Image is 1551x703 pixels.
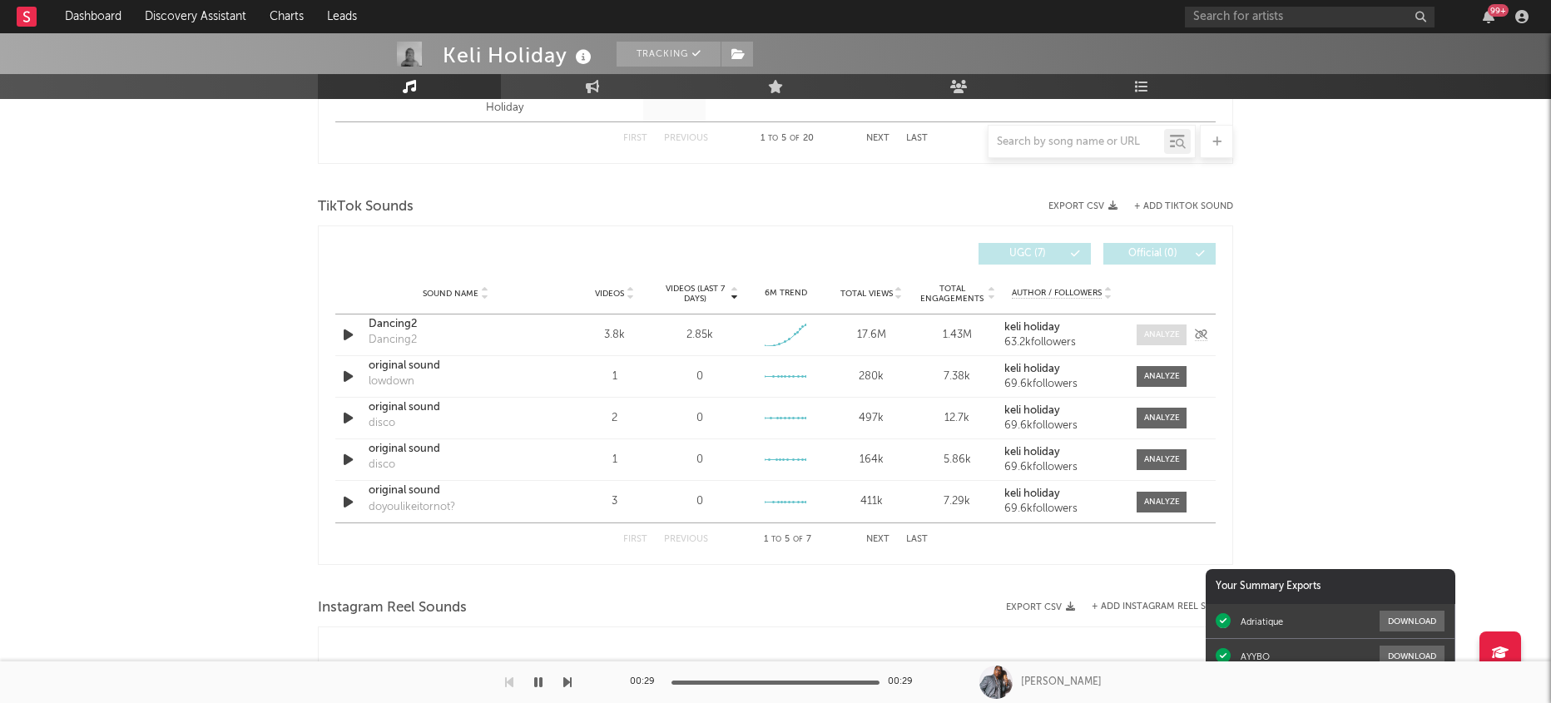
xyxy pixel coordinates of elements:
strong: keli holiday [1004,364,1060,374]
div: 497k [833,410,910,427]
span: UGC ( 7 ) [989,249,1066,259]
a: keli holiday [1004,364,1120,375]
div: Dancing2 [369,332,417,349]
div: AYYBO [1241,651,1270,662]
span: Total Engagements [919,284,986,304]
span: Sound Name [423,289,478,299]
strong: keli holiday [1004,322,1060,333]
div: lowdown [369,374,414,390]
a: keli holiday [1004,488,1120,500]
span: Total Views [840,289,893,299]
button: Download [1380,646,1444,666]
span: Official ( 0 ) [1114,249,1191,259]
button: Export CSV [1006,602,1075,612]
a: original sound [369,358,543,374]
div: 1 5 7 [741,530,833,550]
div: 17.6M [833,327,910,344]
div: 1 [576,452,653,468]
div: 00:29 [888,672,921,692]
div: 1 [576,369,653,385]
a: original sound [369,483,543,499]
div: 69.6k followers [1004,420,1120,432]
div: 12.7k [919,410,996,427]
button: + Add Instagram Reel Sound [1092,602,1233,611]
a: Dancing2 [369,316,543,333]
span: Videos [595,289,624,299]
button: Official(0) [1103,243,1216,265]
div: 0 [696,452,703,468]
div: 3 [576,493,653,510]
div: 7.38k [919,369,996,385]
div: disco [369,415,395,432]
button: First [623,535,647,544]
div: 0 [696,493,703,510]
div: disco [369,457,395,473]
div: 7.29k [919,493,996,510]
div: 164k [833,452,910,468]
button: 99+ [1483,10,1494,23]
div: 6M Trend [747,287,825,300]
div: 3.8k [576,327,653,344]
span: Author / Followers [1012,288,1102,299]
button: Last [906,535,928,544]
div: 63.2k followers [1004,337,1120,349]
div: 99 + [1488,4,1509,17]
a: keli holiday [1004,405,1120,417]
div: 00:29 [630,672,663,692]
a: original sound [369,399,543,416]
a: original sound [369,441,543,458]
div: 69.6k followers [1004,503,1120,515]
div: 1.43M [919,327,996,344]
button: UGC(7) [979,243,1091,265]
span: of [793,536,803,543]
div: Your Summary Exports [1206,569,1455,604]
strong: keli holiday [1004,405,1060,416]
span: Videos (last 7 days) [662,284,729,304]
span: TikTok Sounds [318,197,414,217]
div: 0 [696,369,703,385]
button: Tracking [617,42,721,67]
div: 0 [696,410,703,427]
button: + Add TikTok Sound [1134,202,1233,211]
button: Previous [664,535,708,544]
a: keli holiday [1004,322,1120,334]
button: Next [866,535,889,544]
input: Search by song name or URL [989,136,1164,149]
button: Download [1380,611,1444,631]
div: 2 [576,410,653,427]
button: Export CSV [1048,201,1117,211]
strong: keli holiday [1004,447,1060,458]
div: 69.6k followers [1004,379,1120,390]
a: keli holiday [1004,447,1120,458]
input: Search for artists [1185,7,1435,27]
div: 5.86k [919,452,996,468]
div: Adriatique [1241,616,1283,627]
button: + Add TikTok Sound [1117,202,1233,211]
div: Keli Holiday [443,42,596,69]
div: 280k [833,369,910,385]
div: [PERSON_NAME] [1021,675,1102,690]
span: Instagram Reel Sounds [318,598,467,618]
strong: keli holiday [1004,488,1060,499]
div: 2.85k [686,327,713,344]
div: 69.6k followers [1004,462,1120,473]
span: to [771,536,781,543]
div: 411k [833,493,910,510]
div: doyoulikeitornot? [369,499,455,516]
div: + Add Instagram Reel Sound [1075,602,1233,611]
